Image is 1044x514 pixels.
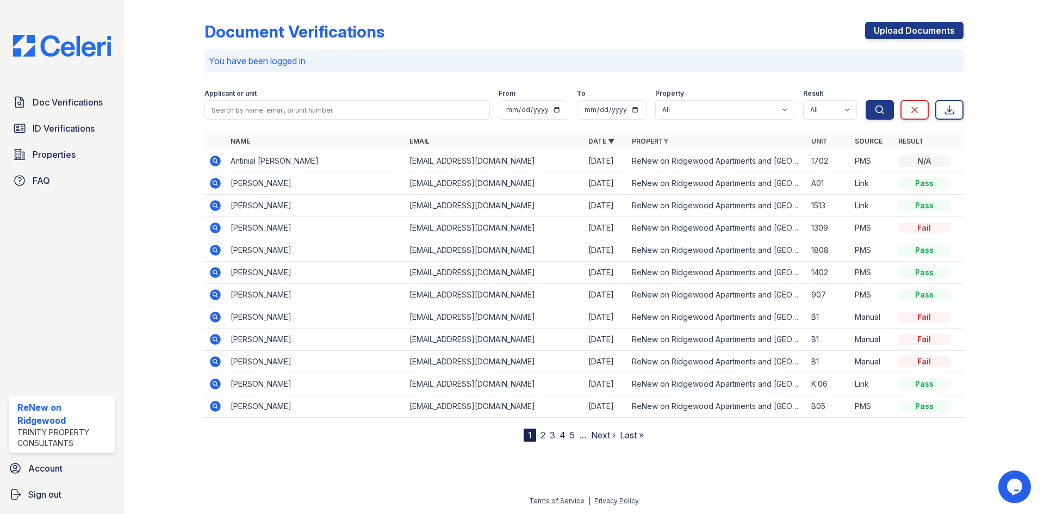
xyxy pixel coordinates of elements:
[524,429,536,442] div: 1
[850,262,894,284] td: PMS
[898,222,950,233] div: Fail
[405,172,584,195] td: [EMAIL_ADDRESS][DOMAIN_NAME]
[627,195,806,217] td: ReNew on Ridgewood Apartments and [GEOGRAPHIC_DATA]
[226,150,405,172] td: Antinial [PERSON_NAME]
[204,89,257,98] label: Applicant or unit
[4,484,120,505] a: Sign out
[850,329,894,351] td: Manual
[204,22,384,41] div: Document Verifications
[850,351,894,373] td: Manual
[898,267,950,278] div: Pass
[627,217,806,239] td: ReNew on Ridgewood Apartments and [GEOGRAPHIC_DATA]
[226,195,405,217] td: [PERSON_NAME]
[627,329,806,351] td: ReNew on Ridgewood Apartments and [GEOGRAPHIC_DATA]
[550,430,555,441] a: 3
[850,395,894,418] td: PMS
[4,457,120,479] a: Account
[632,137,668,145] a: Property
[226,329,405,351] td: [PERSON_NAME]
[807,150,850,172] td: 1702
[499,89,515,98] label: From
[584,373,627,395] td: [DATE]
[33,122,95,135] span: ID Verifications
[655,89,684,98] label: Property
[627,284,806,306] td: ReNew on Ridgewood Apartments and [GEOGRAPHIC_DATA]
[898,312,950,323] div: Fail
[807,395,850,418] td: B05
[560,430,565,441] a: 4
[405,306,584,329] td: [EMAIL_ADDRESS][DOMAIN_NAME]
[4,35,120,57] img: CE_Logo_Blue-a8612792a0a2168367f1c8372b55b34899dd931a85d93a1a3d3e32e68fde9ad4.png
[850,217,894,239] td: PMS
[33,148,76,161] span: Properties
[579,429,587,442] span: …
[584,306,627,329] td: [DATE]
[405,239,584,262] td: [EMAIL_ADDRESS][DOMAIN_NAME]
[627,239,806,262] td: ReNew on Ridgewood Apartments and [GEOGRAPHIC_DATA]
[204,100,490,120] input: Search by name, email, or unit number
[584,239,627,262] td: [DATE]
[998,470,1033,503] iframe: chat widget
[584,262,627,284] td: [DATE]
[898,245,950,256] div: Pass
[405,150,584,172] td: [EMAIL_ADDRESS][DOMAIN_NAME]
[865,22,964,39] a: Upload Documents
[405,351,584,373] td: [EMAIL_ADDRESS][DOMAIN_NAME]
[627,150,806,172] td: ReNew on Ridgewood Apartments and [GEOGRAPHIC_DATA]
[627,172,806,195] td: ReNew on Ridgewood Apartments and [GEOGRAPHIC_DATA]
[594,497,639,505] a: Privacy Policy
[898,178,950,189] div: Pass
[405,329,584,351] td: [EMAIL_ADDRESS][DOMAIN_NAME]
[226,239,405,262] td: [PERSON_NAME]
[33,96,103,109] span: Doc Verifications
[591,430,616,441] a: Next ›
[405,395,584,418] td: [EMAIL_ADDRESS][DOMAIN_NAME]
[584,172,627,195] td: [DATE]
[584,329,627,351] td: [DATE]
[226,172,405,195] td: [PERSON_NAME]
[807,373,850,395] td: K.06
[850,306,894,329] td: Manual
[405,284,584,306] td: [EMAIL_ADDRESS][DOMAIN_NAME]
[584,395,627,418] td: [DATE]
[33,174,50,187] span: FAQ
[627,262,806,284] td: ReNew on Ridgewood Apartments and [GEOGRAPHIC_DATA]
[898,401,950,412] div: Pass
[9,170,115,191] a: FAQ
[9,144,115,165] a: Properties
[627,395,806,418] td: ReNew on Ridgewood Apartments and [GEOGRAPHIC_DATA]
[226,395,405,418] td: [PERSON_NAME]
[588,137,614,145] a: Date ▼
[226,262,405,284] td: [PERSON_NAME]
[807,351,850,373] td: B1
[620,430,644,441] a: Last »
[28,462,63,475] span: Account
[226,284,405,306] td: [PERSON_NAME]
[850,239,894,262] td: PMS
[898,379,950,389] div: Pass
[850,172,894,195] td: Link
[898,200,950,211] div: Pass
[850,195,894,217] td: Link
[405,262,584,284] td: [EMAIL_ADDRESS][DOMAIN_NAME]
[584,284,627,306] td: [DATE]
[17,401,111,427] div: ReNew on Ridgewood
[898,137,924,145] a: Result
[803,89,823,98] label: Result
[584,217,627,239] td: [DATE]
[577,89,586,98] label: To
[807,262,850,284] td: 1402
[807,195,850,217] td: 1513
[850,373,894,395] td: Link
[807,284,850,306] td: 907
[9,117,115,139] a: ID Verifications
[226,373,405,395] td: [PERSON_NAME]
[529,497,585,505] a: Terms of Service
[405,195,584,217] td: [EMAIL_ADDRESS][DOMAIN_NAME]
[226,306,405,329] td: [PERSON_NAME]
[584,351,627,373] td: [DATE]
[807,329,850,351] td: B1
[898,334,950,345] div: Fail
[405,217,584,239] td: [EMAIL_ADDRESS][DOMAIN_NAME]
